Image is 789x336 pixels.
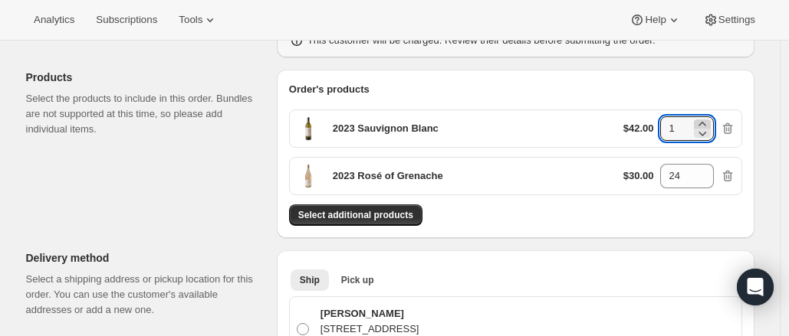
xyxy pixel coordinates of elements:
p: This customer will be charged. Review their details before submitting the order. [307,33,656,48]
p: $30.00 [623,168,654,184]
button: Help [620,9,690,31]
div: Open Intercom Messenger [737,269,774,305]
p: 2023 Rosé of Grenache [333,168,443,184]
span: Ship [300,274,320,286]
span: Subscriptions [96,14,157,26]
p: Select a shipping address or pickup location for this order. You can use the customer's available... [26,272,265,318]
span: Tools [179,14,202,26]
span: Default Title [296,116,321,141]
span: Pick up [341,274,374,286]
p: Products [26,70,265,85]
p: Select the products to include in this order. Bundles are not supported at this time, so please a... [26,91,265,137]
p: 2023 Sauvignon Blanc [333,121,439,136]
span: Help [645,14,666,26]
span: Analytics [34,14,74,26]
button: Analytics [25,9,84,31]
span: Settings [718,14,755,26]
button: Settings [694,9,764,31]
span: Select additional products [298,209,413,221]
span: Default Title [296,164,321,188]
button: Subscriptions [87,9,166,31]
p: Delivery method [26,250,265,266]
p: [PERSON_NAME] [321,306,419,321]
span: Order's products [289,83,370,95]
button: Select additional products [289,204,422,226]
p: $42.00 [623,121,654,136]
button: Tools [169,9,227,31]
